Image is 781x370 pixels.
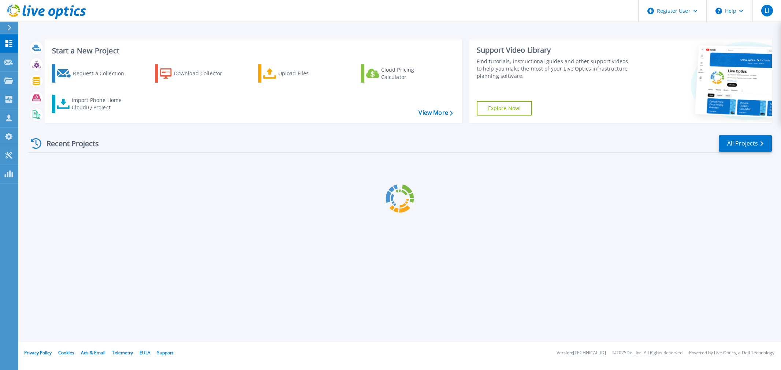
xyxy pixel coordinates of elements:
[73,66,131,81] div: Request a Collection
[477,101,532,116] a: Explore Now!
[477,58,632,80] div: Find tutorials, instructional guides and other support videos to help you make the most of your L...
[140,350,150,356] a: EULA
[278,66,337,81] div: Upload Files
[719,135,772,152] a: All Projects
[613,351,683,355] li: © 2025 Dell Inc. All Rights Reserved
[81,350,105,356] a: Ads & Email
[381,66,440,81] div: Cloud Pricing Calculator
[112,350,133,356] a: Telemetry
[557,351,606,355] li: Version: [TECHNICAL_ID]
[419,109,453,116] a: View More
[157,350,173,356] a: Support
[52,47,453,55] h3: Start a New Project
[24,350,52,356] a: Privacy Policy
[765,8,769,14] span: LI
[258,64,340,83] a: Upload Files
[58,350,74,356] a: Cookies
[72,97,129,111] div: Import Phone Home CloudIQ Project
[52,64,134,83] a: Request a Collection
[689,351,774,355] li: Powered by Live Optics, a Dell Technology
[361,64,443,83] a: Cloud Pricing Calculator
[174,66,233,81] div: Download Collector
[155,64,237,83] a: Download Collector
[28,135,109,152] div: Recent Projects
[477,45,632,55] div: Support Video Library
